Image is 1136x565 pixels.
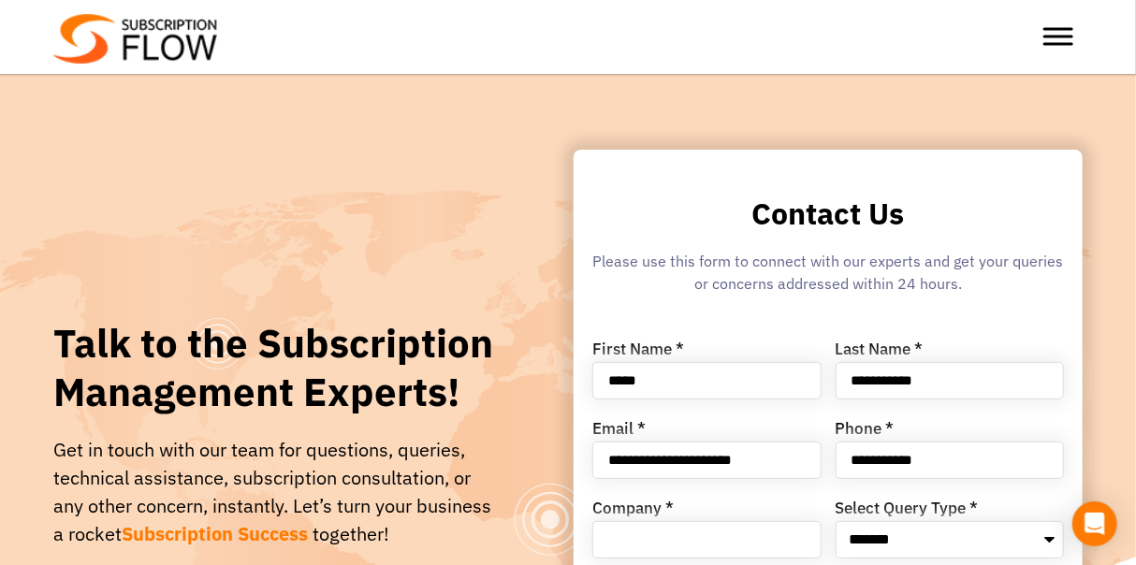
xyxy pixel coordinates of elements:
h1: Talk to the Subscription Management Experts! [53,319,503,417]
label: Email * [592,421,646,442]
div: Open Intercom Messenger [1072,501,1117,546]
h2: Contact Us [592,196,1064,231]
img: Subscriptionflow [53,14,217,64]
label: Company * [592,500,674,521]
label: Phone * [836,421,895,442]
span: Subscription Success [122,521,308,546]
label: Select Query Type * [836,500,979,521]
button: Toggle Menu [1043,28,1073,46]
label: Last Name * [836,341,924,362]
div: Get in touch with our team for questions, queries, technical assistance, subscription consultatio... [53,436,503,548]
div: Please use this form to connect with our experts and get your queries or concerns addressed withi... [592,250,1064,304]
label: First Name * [592,341,684,362]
